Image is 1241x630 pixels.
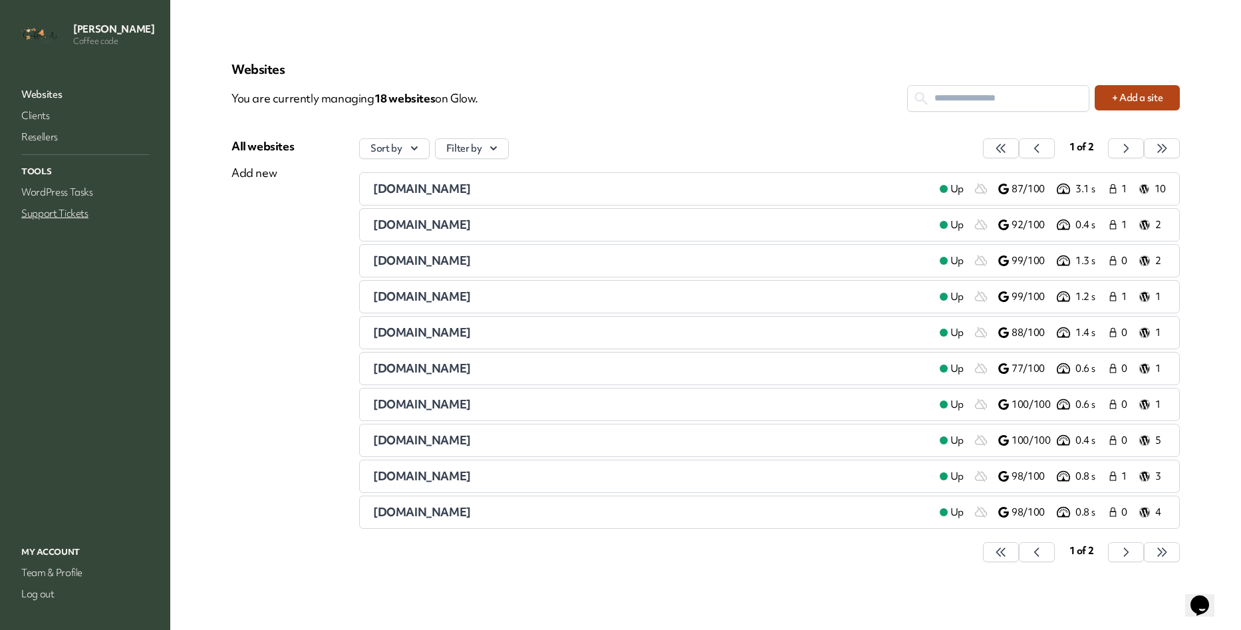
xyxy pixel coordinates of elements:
[929,468,974,484] a: Up
[73,23,154,36] p: [PERSON_NAME]
[998,504,1107,520] a: 98/100 0.8 s
[1155,470,1166,484] p: 3
[19,204,152,223] a: Support Tickets
[1107,361,1134,377] a: 0
[373,253,929,269] a: [DOMAIN_NAME]
[1139,504,1166,520] a: 4
[1012,182,1054,196] p: 87/100
[998,217,1107,233] a: 92/100 0.4 s
[1107,181,1134,197] a: 1
[1107,396,1134,412] a: 0
[929,361,974,377] a: Up
[231,165,294,181] div: Add new
[950,254,964,268] span: Up
[1139,468,1166,484] a: 3
[1139,253,1166,269] a: 2
[1075,506,1107,520] p: 0.8 s
[373,289,929,305] a: [DOMAIN_NAME]
[1075,326,1107,340] p: 1.4 s
[373,432,929,448] a: [DOMAIN_NAME]
[929,181,974,197] a: Up
[19,183,152,202] a: WordPress Tasks
[1121,290,1131,304] span: 1
[1107,325,1134,341] a: 0
[1107,253,1134,269] a: 0
[430,90,436,106] span: s
[373,504,471,520] span: [DOMAIN_NAME]
[73,36,154,47] p: Coffee code
[1012,506,1054,520] p: 98/100
[1012,254,1054,268] p: 99/100
[1155,218,1166,232] p: 2
[19,106,152,125] a: Clients
[1139,217,1166,233] a: 2
[1012,434,1054,448] p: 100/100
[1012,470,1054,484] p: 98/100
[1139,325,1166,341] a: 1
[373,181,471,196] span: [DOMAIN_NAME]
[373,396,471,412] span: [DOMAIN_NAME]
[929,504,974,520] a: Up
[1155,182,1166,196] p: 10
[1121,326,1131,340] span: 0
[1121,434,1131,448] span: 0
[1075,218,1107,232] p: 0.4 s
[373,325,471,340] span: [DOMAIN_NAME]
[929,217,974,233] a: Up
[1155,290,1166,304] p: 1
[998,289,1107,305] a: 99/100 1.2 s
[1069,544,1094,557] span: 1 of 2
[1121,254,1131,268] span: 0
[998,181,1107,197] a: 87/100 3.1 s
[373,468,471,484] span: [DOMAIN_NAME]
[1069,140,1094,154] span: 1 of 2
[950,506,964,520] span: Up
[1139,181,1166,197] a: 10
[929,325,974,341] a: Up
[1155,254,1166,268] p: 2
[929,289,974,305] a: Up
[231,138,294,154] div: All websites
[950,470,964,484] span: Up
[950,434,964,448] span: Up
[435,138,509,159] button: Filter by
[1107,468,1134,484] a: 1
[1121,470,1131,484] span: 1
[1107,217,1134,233] a: 1
[1095,85,1180,110] button: + Add a site
[998,325,1107,341] a: 88/100 1.4 s
[19,563,152,582] a: Team & Profile
[373,396,929,412] a: [DOMAIN_NAME]
[373,468,929,484] a: [DOMAIN_NAME]
[373,289,471,304] span: [DOMAIN_NAME]
[950,326,964,340] span: Up
[373,217,471,232] span: [DOMAIN_NAME]
[1155,326,1166,340] p: 1
[231,85,907,112] p: You are currently managing on Glow.
[373,432,471,448] span: [DOMAIN_NAME]
[950,182,964,196] span: Up
[1075,398,1107,412] p: 0.6 s
[1155,398,1166,412] p: 1
[19,85,152,104] a: Websites
[1075,362,1107,376] p: 0.6 s
[373,361,929,377] a: [DOMAIN_NAME]
[950,362,964,376] span: Up
[1185,577,1228,617] iframe: chat widget
[19,585,152,603] a: Log out
[1121,398,1131,412] span: 0
[1012,362,1054,376] p: 77/100
[1107,432,1134,448] a: 0
[1012,218,1054,232] p: 92/100
[373,253,471,268] span: [DOMAIN_NAME]
[950,290,964,304] span: Up
[374,90,436,106] span: 18 website
[1012,326,1054,340] p: 88/100
[929,253,974,269] a: Up
[1075,254,1107,268] p: 1.3 s
[19,544,152,561] p: My Account
[929,432,974,448] a: Up
[998,361,1107,377] a: 77/100 0.6 s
